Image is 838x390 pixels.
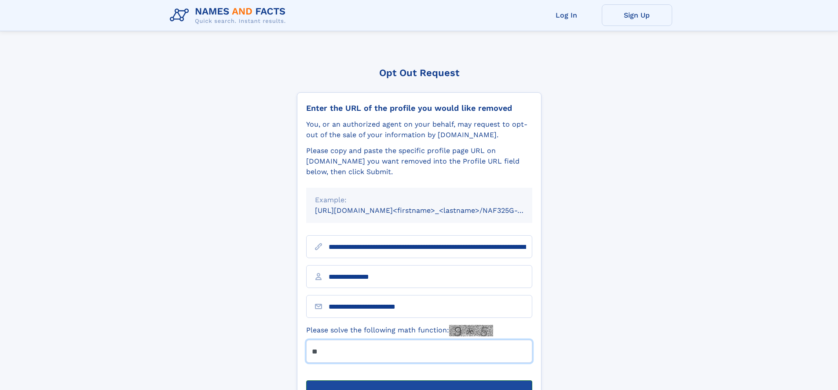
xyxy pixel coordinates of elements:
div: You, or an authorized agent on your behalf, may request to opt-out of the sale of your informatio... [306,119,532,140]
img: Logo Names and Facts [166,4,293,27]
small: [URL][DOMAIN_NAME]<firstname>_<lastname>/NAF325G-xxxxxxxx [315,206,549,215]
label: Please solve the following math function: [306,325,493,336]
div: Example: [315,195,523,205]
a: Log In [531,4,602,26]
a: Sign Up [602,4,672,26]
div: Opt Out Request [297,67,542,78]
div: Enter the URL of the profile you would like removed [306,103,532,113]
div: Please copy and paste the specific profile page URL on [DOMAIN_NAME] you want removed into the Pr... [306,146,532,177]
